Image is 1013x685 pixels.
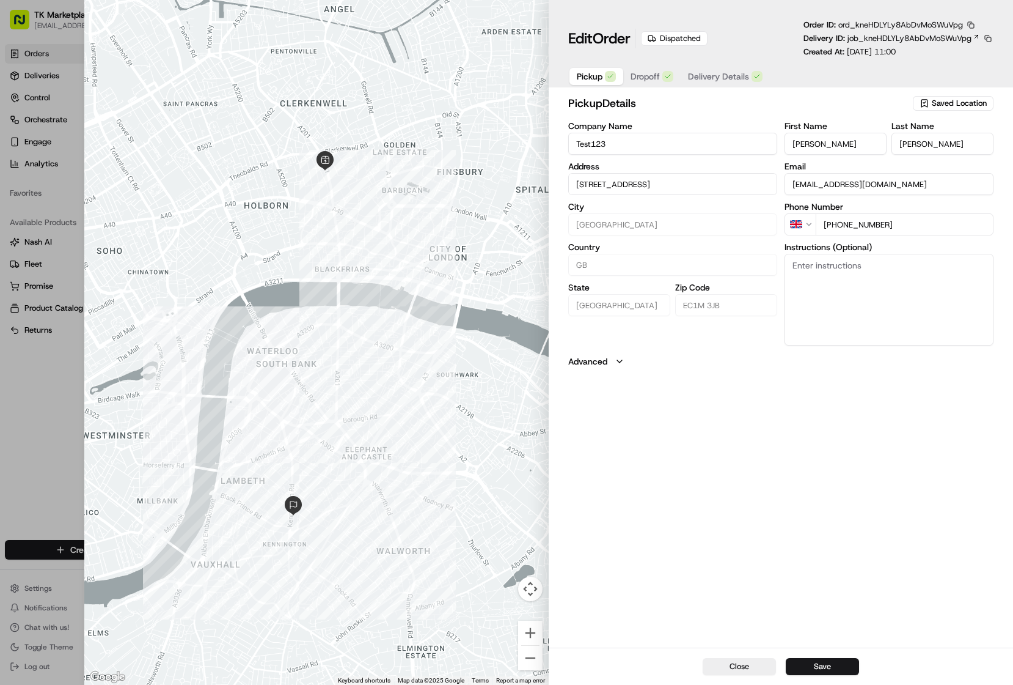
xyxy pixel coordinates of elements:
[115,177,196,190] span: API Documentation
[86,207,148,217] a: Powered byPylon
[568,29,631,48] h1: Edit
[891,133,993,155] input: Enter last name
[913,95,993,112] button: Saved Location
[784,133,887,155] input: Enter first name
[568,95,910,112] h2: pickup Details
[12,117,34,139] img: 1736555255976-a54dd68f-1ca7-489b-9aae-adbdc363a1c4
[518,646,543,670] button: Zoom out
[568,283,670,292] label: State
[703,658,776,675] button: Close
[568,213,777,235] input: Enter city
[784,122,887,130] label: First Name
[568,243,777,251] label: Country
[12,49,222,68] p: Welcome 👋
[87,669,128,685] img: Google
[784,162,993,171] label: Email
[98,172,201,194] a: 💻API Documentation
[803,20,963,31] p: Order ID:
[87,669,128,685] a: Open this area in Google Maps (opens a new window)
[472,677,489,684] a: Terms (opens in new tab)
[784,202,993,211] label: Phone Number
[338,676,390,685] button: Keyboard shortcuts
[847,33,980,44] a: job_kneHDLYLy8AbDvMoSWuVpg
[398,677,464,684] span: Map data ©2025 Google
[577,70,602,83] span: Pickup
[568,202,777,211] label: City
[568,133,777,155] input: Enter company name
[641,31,708,46] div: Dispatched
[593,29,631,48] span: Order
[838,20,963,30] span: ord_kneHDLYLy8AbDvMoSWuVpg
[803,46,896,57] p: Created At:
[12,179,22,188] div: 📗
[847,46,896,57] span: [DATE] 11:00
[568,355,993,368] button: Advanced
[24,177,93,190] span: Knowledge Base
[496,677,545,684] a: Report a map error
[208,120,222,135] button: Start new chat
[786,658,859,675] button: Save
[568,173,777,195] input: 57 Farringdon Rd, London EC1M 3JB, UK
[42,117,200,129] div: Start new chat
[12,12,37,37] img: Nash
[847,33,971,44] span: job_kneHDLYLy8AbDvMoSWuVpg
[891,122,993,130] label: Last Name
[631,70,660,83] span: Dropoff
[675,283,777,292] label: Zip Code
[688,70,749,83] span: Delivery Details
[568,355,607,368] label: Advanced
[816,213,993,235] input: Enter phone number
[675,294,777,316] input: Enter zip code
[518,621,543,645] button: Zoom in
[7,172,98,194] a: 📗Knowledge Base
[103,179,113,188] div: 💻
[784,243,993,251] label: Instructions (Optional)
[568,122,777,130] label: Company Name
[568,254,777,276] input: Enter country
[803,33,993,44] div: Delivery ID:
[568,294,670,316] input: Enter state
[42,129,155,139] div: We're available if you need us!
[518,577,543,601] button: Map camera controls
[568,162,777,171] label: Address
[32,79,220,92] input: Got a question? Start typing here...
[122,207,148,217] span: Pylon
[932,98,987,109] span: Saved Location
[784,173,993,195] input: Enter email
